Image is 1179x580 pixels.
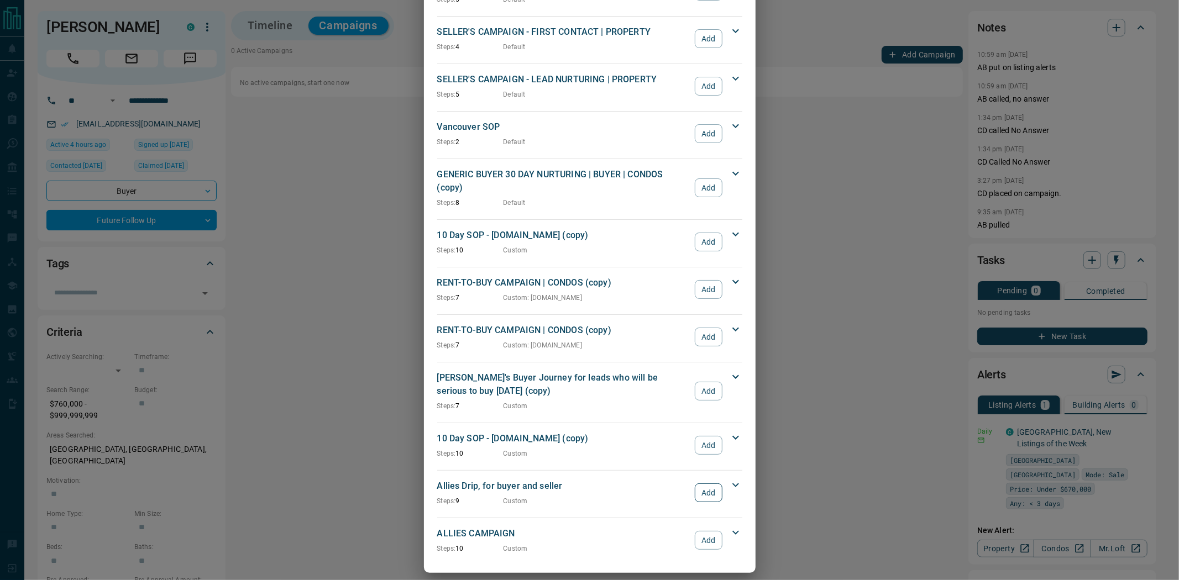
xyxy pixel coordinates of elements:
p: Custom [504,401,528,411]
p: RENT-TO-BUY CAMPAIGN | CONDOS (copy) [437,324,690,337]
span: Steps: [437,91,456,98]
p: 7 [437,340,504,350]
p: Default [504,198,526,208]
p: 2 [437,137,504,147]
p: 5 [437,89,504,99]
p: 10 [437,245,504,255]
button: Add [695,29,722,48]
div: ALLIES CAMPAIGNSteps:10CustomAdd [437,525,742,556]
div: Vancouver SOPSteps:2DefaultAdd [437,118,742,149]
p: Default [504,89,526,99]
div: Allies Drip, for buyer and sellerSteps:9CustomAdd [437,477,742,508]
span: Steps: [437,341,456,349]
p: SELLER'S CAMPAIGN - FIRST CONTACT | PROPERTY [437,25,690,39]
button: Add [695,280,722,299]
p: Custom [504,245,528,255]
p: 7 [437,293,504,303]
p: 4 [437,42,504,52]
span: Steps: [437,402,456,410]
span: Steps: [437,497,456,505]
p: [PERSON_NAME]'s Buyer Journey for leads who will be serious to buy [DATE] (copy) [437,371,690,398]
div: SELLER'S CAMPAIGN - LEAD NURTURING | PROPERTYSteps:5DefaultAdd [437,71,742,102]
button: Add [695,233,722,251]
p: 10 Day SOP - [DOMAIN_NAME] (copy) [437,432,690,445]
div: [PERSON_NAME]'s Buyer Journey for leads who will be serious to buy [DATE] (copy)Steps:7CustomAdd [437,369,742,413]
p: Custom [504,449,528,458]
button: Add [695,77,722,96]
p: 10 Day SOP - [DOMAIN_NAME] (copy) [437,229,690,242]
p: Vancouver SOP [437,120,690,134]
p: Custom : [DOMAIN_NAME] [504,293,582,303]
div: 10 Day SOP - [DOMAIN_NAME] (copy)Steps:10CustomAdd [437,430,742,461]
p: Default [504,137,526,147]
p: SELLER'S CAMPAIGN - LEAD NURTURING | PROPERTY [437,73,690,86]
span: Steps: [437,246,456,254]
div: 10 Day SOP - [DOMAIN_NAME] (copy)Steps:10CustomAdd [437,226,742,257]
button: Add [695,178,722,197]
p: ALLIES CAMPAIGN [437,527,690,540]
p: 10 [437,544,504,553]
div: SELLER'S CAMPAIGN - FIRST CONTACT | PROPERTYSteps:4DefaultAdd [437,23,742,54]
span: Steps: [437,138,456,146]
p: 9 [437,496,504,506]
span: Steps: [437,294,456,302]
p: GENERIC BUYER 30 DAY NURTURING | BUYER | CONDOS (copy) [437,168,690,194]
span: Steps: [437,43,456,51]
p: Custom : [DOMAIN_NAME] [504,340,582,350]
p: 10 [437,449,504,458]
p: Custom [504,544,528,553]
p: Custom [504,496,528,506]
button: Add [695,531,722,550]
button: Add [695,124,722,143]
p: Allies Drip, for buyer and seller [437,479,690,493]
span: Steps: [437,545,456,552]
div: RENT-TO-BUY CAMPAIGN | CONDOS (copy)Steps:7Custom: [DOMAIN_NAME]Add [437,321,742,352]
p: 8 [437,198,504,208]
button: Add [695,382,722,400]
p: 7 [437,401,504,411]
span: Steps: [437,199,456,207]
button: Add [695,328,722,346]
span: Steps: [437,450,456,457]
div: RENT-TO-BUY CAMPAIGN | CONDOS (copy)Steps:7Custom: [DOMAIN_NAME]Add [437,274,742,305]
div: GENERIC BUYER 30 DAY NURTURING | BUYER | CONDOS (copy)Steps:8DefaultAdd [437,166,742,210]
p: Default [504,42,526,52]
p: RENT-TO-BUY CAMPAIGN | CONDOS (copy) [437,276,690,289]
button: Add [695,483,722,502]
button: Add [695,436,722,455]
